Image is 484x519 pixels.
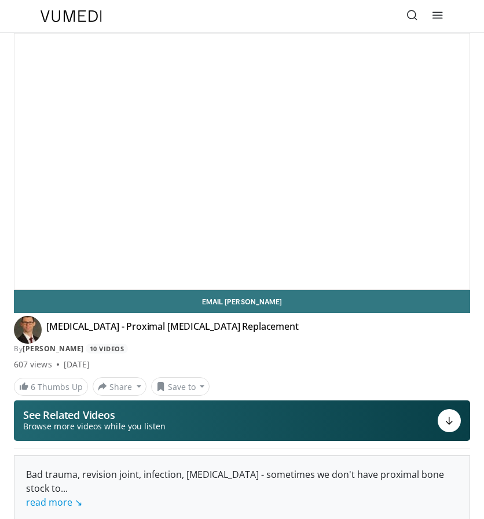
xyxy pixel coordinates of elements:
[93,377,146,396] button: Share
[23,344,84,354] a: [PERSON_NAME]
[41,10,102,22] img: VuMedi Logo
[86,344,128,354] a: 10 Videos
[23,409,166,421] p: See Related Videos
[23,421,166,432] span: Browse more videos while you listen
[14,290,470,313] a: Email [PERSON_NAME]
[14,316,42,344] img: Avatar
[14,344,470,354] div: By
[46,321,299,339] h4: [MEDICAL_DATA] - Proximal [MEDICAL_DATA] Replacement
[26,496,82,509] a: read more ↘
[31,381,35,392] span: 6
[64,359,90,370] div: [DATE]
[26,468,458,509] div: Bad trauma, revision joint, infection, [MEDICAL_DATA] - sometimes we don't have proximal bone sto...
[14,34,470,289] video-js: Video Player
[151,377,210,396] button: Save to
[14,359,52,370] span: 607 views
[14,400,470,441] button: See Related Videos Browse more videos while you listen
[14,378,88,396] a: 6 Thumbs Up
[26,482,82,509] span: ...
